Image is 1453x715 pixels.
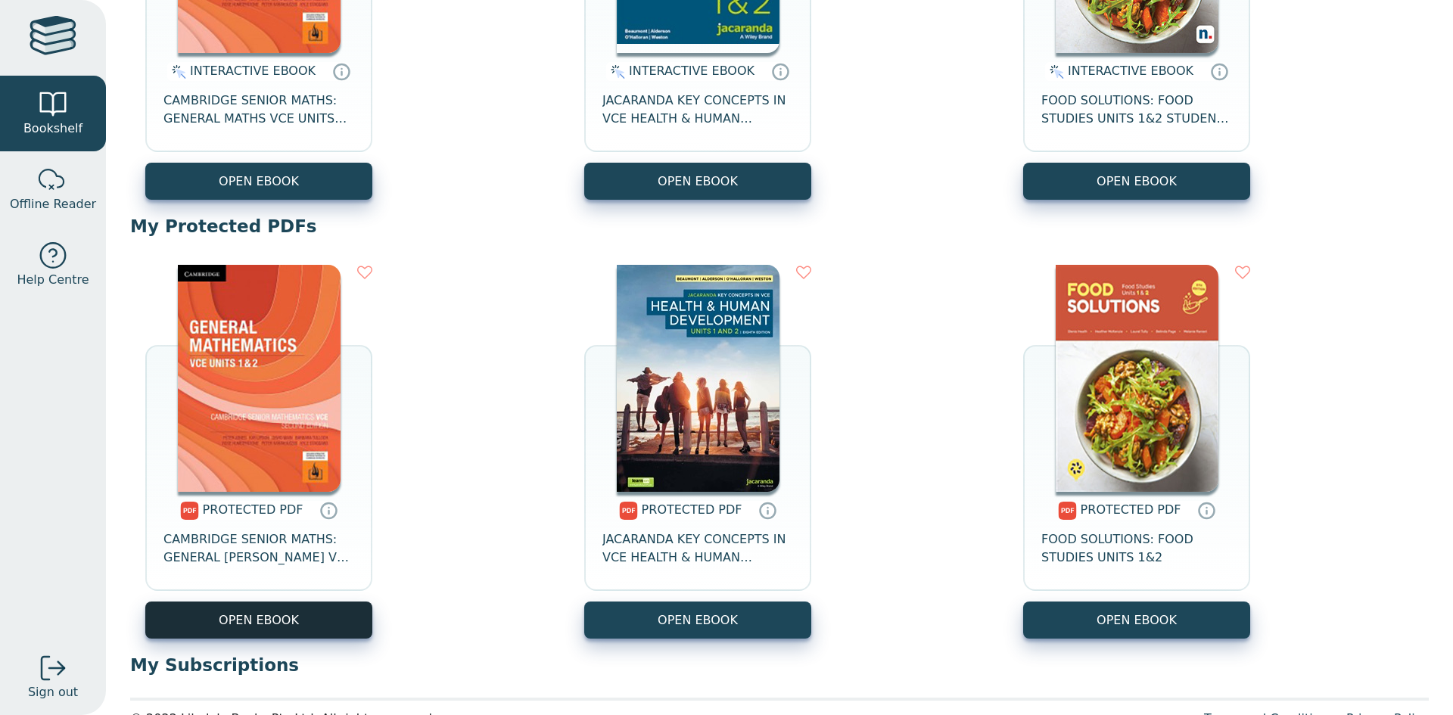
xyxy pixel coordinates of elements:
span: Help Centre [17,271,89,289]
span: PROTECTED PDF [642,502,742,517]
span: FOOD SOLUTIONS: FOOD STUDIES UNITS 1&2 [1041,530,1232,567]
span: Sign out [28,683,78,701]
img: interactive.svg [606,63,625,81]
span: INTERACTIVE EBOOK [1068,64,1193,78]
img: bbedf1c5-5c8e-4c9d-9286-b7781b5448a4.jpg [617,265,779,492]
a: Protected PDFs cannot be printed, copied or shared. They can be accessed online through Education... [758,501,776,519]
a: Interactive eBooks are accessed online via the publisher’s portal. They contain interactive resou... [1210,62,1228,80]
a: OPEN EBOOK [1023,602,1250,639]
a: Interactive eBooks are accessed online via the publisher’s portal. They contain interactive resou... [332,62,350,80]
img: 8b5ca80e-07de-4351-834e-6162c3d08af5.jpg [1056,265,1218,492]
a: OPEN EBOOK [145,602,372,639]
a: Protected PDFs cannot be printed, copied or shared. They can be accessed online through Education... [1197,501,1215,519]
button: OPEN EBOOK [145,163,372,200]
img: pdf.svg [180,502,199,520]
img: pdf.svg [1058,502,1077,520]
button: OPEN EBOOK [1023,163,1250,200]
img: 7427b572-0d0b-412c-8762-bae5e50f5011.jpg [178,265,341,492]
img: interactive.svg [167,63,186,81]
a: Protected PDFs cannot be printed, copied or shared. They can be accessed online through Education... [319,501,338,519]
span: CAMBRIDGE SENIOR MATHS: GENERAL MATHS VCE UNITS 1&2 EBOOK 2E [163,92,354,128]
p: My Protected PDFs [130,215,1429,238]
span: Bookshelf [23,120,82,138]
span: JACARANDA KEY CONCEPTS IN VCE HEALTH & HUMAN DEVELOPMENT UNITS 1&2 LEARNON EBOOK 8E [602,92,793,128]
button: OPEN EBOOK [584,163,811,200]
a: OPEN EBOOK [584,602,811,639]
span: JACARANDA KEY CONCEPTS IN VCE HEALTH & HUMAN DEVELOPMENT UNITS 1&2 PRINT & LEARNON EBOOK 8E [602,530,793,567]
span: CAMBRIDGE SENIOR MATHS: GENERAL [PERSON_NAME] VCE UNITS 1&2 [163,530,354,567]
span: PROTECTED PDF [203,502,303,517]
img: pdf.svg [619,502,638,520]
img: interactive.svg [1045,63,1064,81]
a: Interactive eBooks are accessed online via the publisher’s portal. They contain interactive resou... [771,62,789,80]
span: INTERACTIVE EBOOK [190,64,316,78]
span: Offline Reader [10,195,96,213]
span: FOOD SOLUTIONS: FOOD STUDIES UNITS 1&2 STUDENT EBOOK 5E [1041,92,1232,128]
span: PROTECTED PDF [1081,502,1181,517]
span: INTERACTIVE EBOOK [629,64,755,78]
p: My Subscriptions [130,654,1429,676]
